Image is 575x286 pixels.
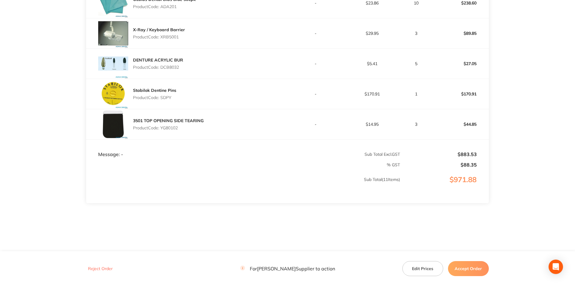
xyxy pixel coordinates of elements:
p: 5 [401,61,432,66]
p: Product Code: SDPY [133,95,176,100]
p: % GST [86,162,400,167]
p: Sub Total Excl. GST [288,152,400,157]
p: $27.05 [433,56,489,71]
p: $14.95 [344,122,400,127]
p: $170.91 [433,87,489,101]
p: $5.41 [344,61,400,66]
p: 10 [401,1,432,5]
p: 3 [401,31,432,36]
button: Accept Order [448,261,489,276]
p: $170.91 [344,92,400,96]
p: $883.53 [401,152,477,157]
button: Edit Prices [402,261,443,276]
div: Open Intercom Messenger [549,260,563,274]
button: Reject Order [86,266,114,271]
p: 3 [401,122,432,127]
p: 1 [401,92,432,96]
p: - [288,92,344,96]
img: enBjZmp5eA [98,49,128,79]
td: Message: - [86,139,287,157]
img: amR2dGZkZw [98,109,128,139]
p: - [288,61,344,66]
p: Product Code: DCB8032 [133,65,183,70]
p: Product Code: YG80102 [133,125,204,130]
p: $88.35 [401,162,477,167]
p: - [288,31,344,36]
p: $23.86 [344,1,400,5]
p: For [PERSON_NAME] Supplier to action [240,266,335,271]
p: $89.85 [433,26,489,41]
p: - [288,122,344,127]
p: $971.88 [401,176,489,196]
img: Y2Vlajc3Mw [98,79,128,109]
p: $29.95 [344,31,400,36]
p: Product Code: XRB5001 [133,35,185,39]
p: $44.85 [433,117,489,131]
a: 3501 TOP OPENING SIDE TEARING [133,118,204,123]
p: Sub Total ( 11 Items) [86,177,400,194]
a: Stabilok Dentine Pins [133,88,176,93]
a: DENTURE ACRYLIC BUR [133,57,183,63]
p: - [288,1,344,5]
a: X-Ray / Keyboard Barrier [133,27,185,32]
p: Product Code: ADA201 [133,4,196,9]
img: d2twYW9ueA [98,18,128,48]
